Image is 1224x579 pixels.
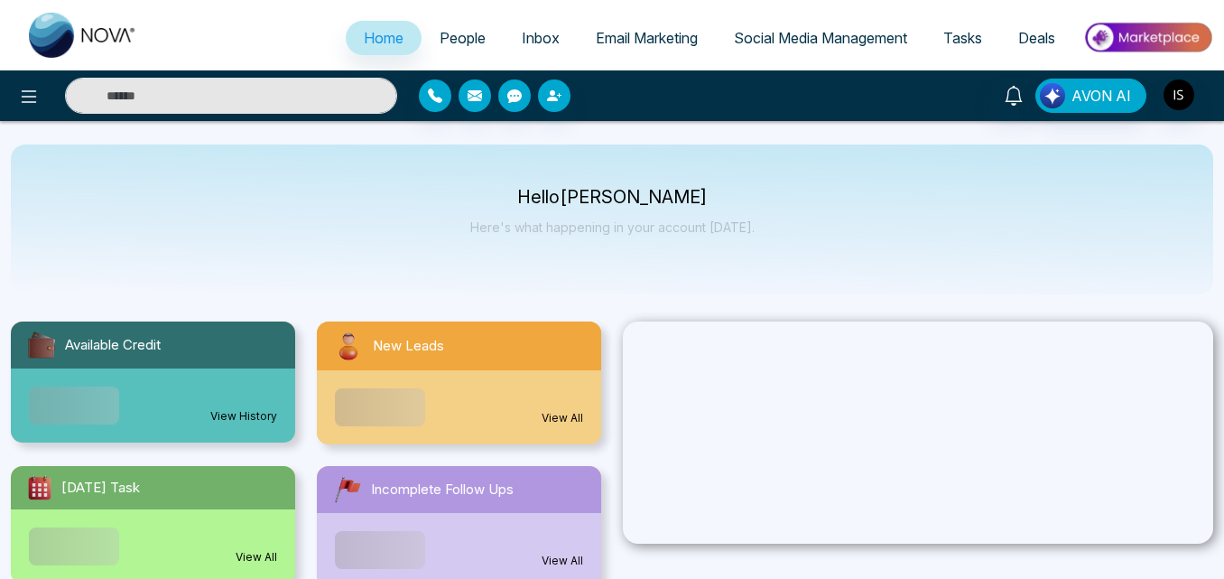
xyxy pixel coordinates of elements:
[331,329,366,363] img: newLeads.svg
[364,29,403,47] span: Home
[943,29,982,47] span: Tasks
[65,335,161,356] span: Available Credit
[470,219,755,235] p: Here's what happening in your account [DATE].
[346,21,422,55] a: Home
[25,329,58,361] img: availableCredit.svg
[331,473,364,506] img: followUps.svg
[522,29,560,47] span: Inbox
[542,553,583,569] a: View All
[25,473,54,502] img: todayTask.svg
[596,29,698,47] span: Email Marketing
[306,322,612,444] a: New LeadsView All
[422,21,504,55] a: People
[373,336,444,357] span: New Leads
[734,29,907,47] span: Social Media Management
[1164,79,1194,110] img: User Avatar
[925,21,1000,55] a: Tasks
[1000,21,1073,55] a: Deals
[210,408,277,425] a: View History
[29,13,137,58] img: Nova CRM Logo
[371,480,514,500] span: Incomplete Follow Ups
[1082,17,1213,58] img: Market-place.gif
[440,29,486,47] span: People
[236,549,277,565] a: View All
[1071,85,1131,107] span: AVON AI
[1035,79,1146,113] button: AVON AI
[1018,29,1055,47] span: Deals
[716,21,925,55] a: Social Media Management
[1040,83,1065,108] img: Lead Flow
[470,190,755,205] p: Hello [PERSON_NAME]
[578,21,716,55] a: Email Marketing
[61,478,140,499] span: [DATE] Task
[504,21,578,55] a: Inbox
[542,410,583,426] a: View All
